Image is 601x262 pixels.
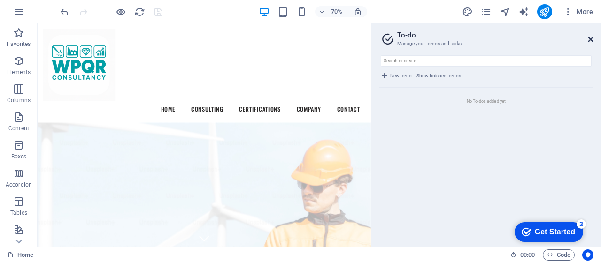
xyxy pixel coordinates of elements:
h6: 70% [329,6,344,17]
div: 3 [69,2,79,11]
button: navigator [500,6,511,17]
button: text_generator [518,6,530,17]
p: Columns [7,97,31,104]
h3: Manage your to-dos and tasks [397,39,575,48]
i: Undo: Change meta tags (Ctrl+Z) [59,7,70,17]
div: Get Started [28,10,68,19]
button: publish [537,4,552,19]
p: Accordion [6,181,32,188]
i: On resize automatically adjust zoom level to fit chosen device. [354,7,362,16]
p: Content [8,125,29,132]
h2: To-do [397,31,593,39]
p: Elements [7,68,31,76]
button: New to-do [381,70,413,82]
p: Boxes [11,153,27,160]
span: : [527,251,528,258]
a: Click to cancel selection. Double-click to open Pages [8,249,33,261]
i: Pages (Ctrl+Alt+S) [481,7,492,17]
span: New to-do [390,70,412,82]
i: Publish [539,7,550,17]
button: pages [481,6,492,17]
li: No To-dos added yet [379,88,593,115]
button: Show finished to-dos [415,70,462,82]
button: Usercentrics [582,249,593,261]
span: Show finished to-dos [416,70,461,82]
button: reload [134,6,145,17]
button: undo [59,6,70,17]
p: Tables [10,209,27,217]
input: Search or create... [381,55,592,67]
button: 70% [315,6,348,17]
button: More [560,4,597,19]
span: More [563,7,593,16]
p: Favorites [7,40,31,48]
h6: Session time [510,249,535,261]
button: Code [543,249,575,261]
button: design [462,6,473,17]
span: Code [547,249,570,261]
div: Get Started 3 items remaining, 40% complete [8,5,76,24]
span: 00 00 [520,249,535,261]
